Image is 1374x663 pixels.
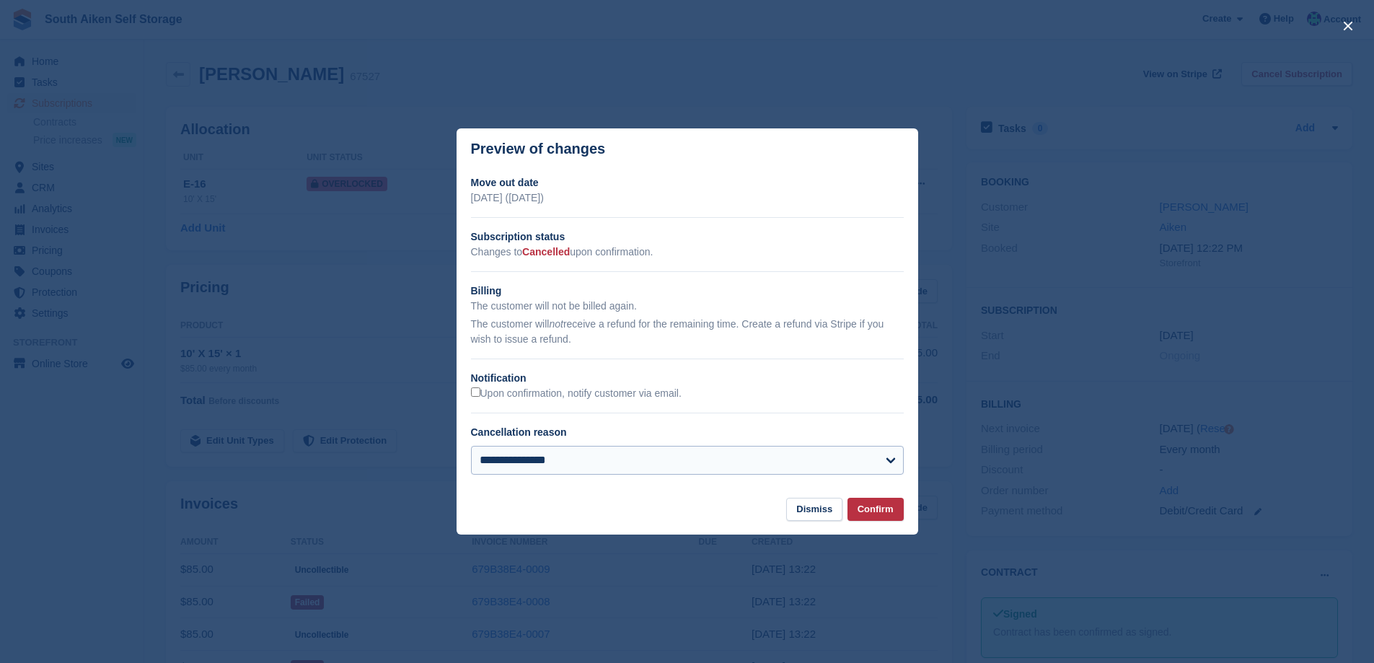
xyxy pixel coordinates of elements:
[471,426,567,438] label: Cancellation reason
[471,141,606,157] p: Preview of changes
[471,284,904,299] h2: Billing
[471,175,904,190] h2: Move out date
[522,246,570,258] span: Cancelled
[471,387,480,397] input: Upon confirmation, notify customer via email.
[786,498,842,522] button: Dismiss
[847,498,904,522] button: Confirm
[471,190,904,206] p: [DATE] ([DATE])
[471,245,904,260] p: Changes to upon confirmation.
[549,318,563,330] em: not
[471,371,904,386] h2: Notification
[1336,14,1360,38] button: close
[471,229,904,245] h2: Subscription status
[471,387,682,400] label: Upon confirmation, notify customer via email.
[471,317,904,347] p: The customer will receive a refund for the remaining time. Create a refund via Stripe if you wish...
[471,299,904,314] p: The customer will not be billed again.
